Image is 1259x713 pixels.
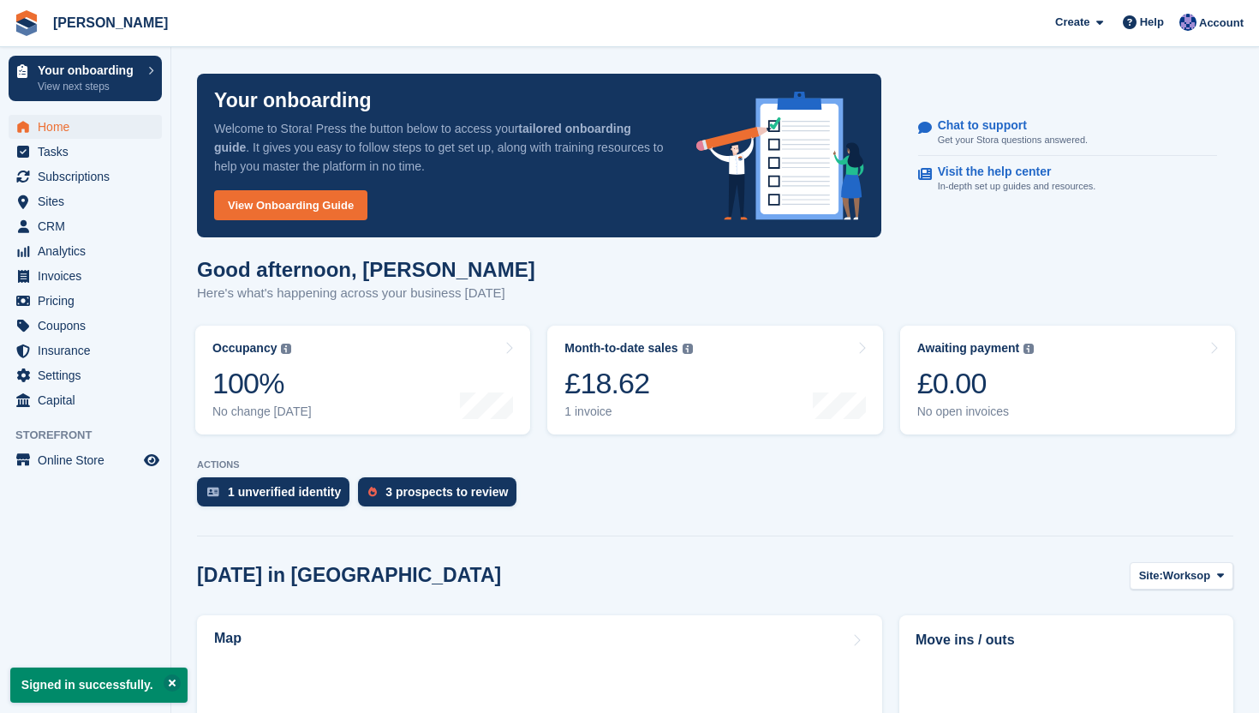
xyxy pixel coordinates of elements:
[9,448,162,472] a: menu
[38,314,140,338] span: Coupons
[38,214,140,238] span: CRM
[1179,14,1196,31] img: Joel Isaksson
[547,326,882,434] a: Month-to-date sales £18.62 1 invoice
[38,64,140,76] p: Your onboarding
[9,214,162,238] a: menu
[1055,14,1089,31] span: Create
[917,341,1020,356] div: Awaiting payment
[9,314,162,338] a: menu
[38,189,140,213] span: Sites
[917,404,1035,419] div: No open invoices
[938,133,1088,147] p: Get your Stora questions answered.
[696,92,864,220] img: onboarding-info-6c161a55d2c0e0a8cae90662b2fe09162a5109e8cc188191df67fb4f79e88e88.svg
[197,564,501,587] h2: [DATE] in [GEOGRAPHIC_DATA]
[9,388,162,412] a: menu
[197,459,1233,470] p: ACTIONS
[938,179,1096,194] p: In-depth set up guides and resources.
[38,115,140,139] span: Home
[9,56,162,101] a: Your onboarding View next steps
[214,119,669,176] p: Welcome to Stora! Press the button below to access your . It gives you easy to follow steps to ge...
[195,326,530,434] a: Occupancy 100% No change [DATE]
[918,156,1217,202] a: Visit the help center In-depth set up guides and resources.
[9,289,162,313] a: menu
[9,140,162,164] a: menu
[385,485,508,499] div: 3 prospects to review
[938,165,1083,179] p: Visit the help center
[9,189,162,213] a: menu
[9,363,162,387] a: menu
[1140,14,1164,31] span: Help
[14,10,39,36] img: stora-icon-8386f47178a22dfd0bd8f6a31ec36ba5ce8667c1dd55bd0f319d3a0aa187defe.svg
[197,477,358,515] a: 1 unverified identity
[10,668,188,703] p: Signed in successfully.
[38,79,140,94] p: View next steps
[1139,567,1163,584] span: Site:
[564,341,677,356] div: Month-to-date sales
[212,341,277,356] div: Occupancy
[214,190,367,220] a: View Onboarding Guide
[9,264,162,288] a: menu
[9,339,162,362] a: menu
[683,344,693,354] img: icon-info-grey-7440780725fd019a000dd9b08b2336e03edf1995a4989e88bcd33f0948082b44.svg
[9,165,162,189] a: menu
[197,284,535,303] p: Here's what's happening across your business [DATE]
[38,289,140,313] span: Pricing
[207,487,219,497] img: verify_identity-adf6edd0f0f0b5bbfe63781bf79b02c33cf7c696d77639b501bdc392416b5a36.svg
[564,366,692,401] div: £18.62
[281,344,291,354] img: icon-info-grey-7440780725fd019a000dd9b08b2336e03edf1995a4989e88bcd33f0948082b44.svg
[212,366,312,401] div: 100%
[1199,15,1244,32] span: Account
[38,140,140,164] span: Tasks
[212,404,312,419] div: No change [DATE]
[228,485,341,499] div: 1 unverified identity
[938,118,1074,133] p: Chat to support
[38,264,140,288] span: Invoices
[214,91,372,111] p: Your onboarding
[916,630,1217,650] h2: Move ins / outs
[358,477,525,515] a: 3 prospects to review
[141,450,162,470] a: Preview store
[214,631,242,646] h2: Map
[38,388,140,412] span: Capital
[1163,567,1210,584] span: Worksop
[1130,562,1233,590] button: Site: Worksop
[564,404,692,419] div: 1 invoice
[38,448,140,472] span: Online Store
[918,110,1217,157] a: Chat to support Get your Stora questions answered.
[9,239,162,263] a: menu
[38,165,140,189] span: Subscriptions
[38,363,140,387] span: Settings
[46,9,175,37] a: [PERSON_NAME]
[197,258,535,281] h1: Good afternoon, [PERSON_NAME]
[15,427,170,444] span: Storefront
[9,115,162,139] a: menu
[917,366,1035,401] div: £0.00
[368,487,377,497] img: prospect-51fa495bee0391a8d652442698ab0144808aea92771e9ea1ae160a38d050c398.svg
[38,239,140,263] span: Analytics
[1023,344,1034,354] img: icon-info-grey-7440780725fd019a000dd9b08b2336e03edf1995a4989e88bcd33f0948082b44.svg
[900,326,1235,434] a: Awaiting payment £0.00 No open invoices
[38,339,140,362] span: Insurance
